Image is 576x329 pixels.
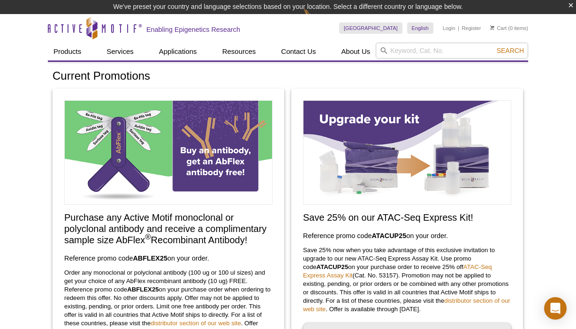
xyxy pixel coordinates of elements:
img: Change Here [303,7,328,29]
strong: ABFLEX25 [127,286,159,293]
strong: ABFLEX25 [133,254,167,262]
h3: Reference promo code on your order. [303,230,511,241]
a: Contact Us [275,43,321,60]
button: Search [494,46,527,55]
input: Keyword, Cat. No. [376,43,528,59]
img: Save on ATAC-Seq Express Assay Kit [303,100,511,205]
a: distributor section of our web site [151,320,241,327]
span: Search [497,47,524,54]
a: [GEOGRAPHIC_DATA] [339,22,402,34]
div: Open Intercom Messenger [544,297,567,320]
a: Cart [490,25,507,31]
a: Resources [217,43,262,60]
a: Services [101,43,139,60]
h2: Enabling Epigenetics Research [146,25,240,34]
a: Applications [153,43,203,60]
p: Save 25% now when you take advantage of this exclusive invitation to upgrade to our new ATAC-Seq ... [303,246,511,314]
h3: Reference promo code on your order. [64,253,273,264]
a: Products [48,43,87,60]
h2: Save 25% on our ATAC-Seq Express Kit! [303,212,511,223]
li: (0 items) [490,22,528,34]
a: Register [462,25,481,31]
a: distributor section of our web site [303,297,510,313]
sup: ® [145,233,151,242]
strong: ATACUP25 [317,263,349,270]
a: About Us [336,43,376,60]
img: Free Sample Size AbFlex Antibody [64,100,273,205]
h2: Purchase any Active Motif monoclonal or polyclonal antibody and receive a complimentary sample si... [64,212,273,246]
img: Your Cart [490,25,494,30]
a: Login [443,25,455,31]
li: | [458,22,459,34]
a: English [407,22,433,34]
h1: Current Promotions [53,70,523,83]
strong: ATACUP25 [371,232,406,239]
